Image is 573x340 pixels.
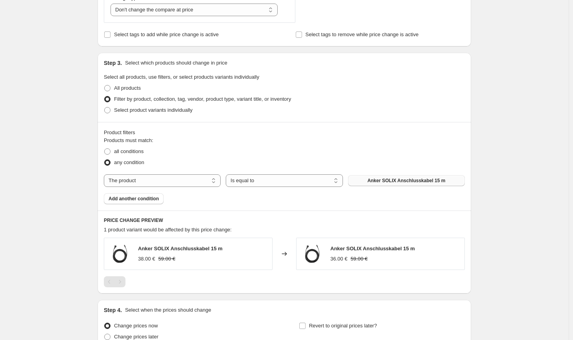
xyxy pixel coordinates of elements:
[138,246,223,251] span: Anker SOLIX Anschlusskabel 15 m
[138,255,155,263] div: 38.00 €
[108,242,132,266] img: Anker_Solix2_Anschlusskabel15m_80x.webp
[350,255,367,263] strike: 59.00 €
[348,175,465,186] button: Anker SOLIX Anschlusskabel 15 m
[306,31,419,37] span: Select tags to remove while price change is active
[104,227,232,233] span: 1 product variant would be affected by this price change:
[330,246,415,251] span: Anker SOLIX Anschlusskabel 15 m
[104,137,153,143] span: Products must match:
[114,31,219,37] span: Select tags to add while price change is active
[104,276,125,287] nav: Pagination
[114,323,158,329] span: Change prices now
[300,242,324,266] img: Anker_Solix2_Anschlusskabel15m_80x.webp
[104,129,465,137] div: Product filters
[114,159,144,165] span: any condition
[104,74,259,80] span: Select all products, use filters, or select products variants individually
[125,306,211,314] p: Select when the prices should change
[114,107,192,113] span: Select product variants individually
[104,217,465,224] h6: PRICE CHANGE PREVIEW
[158,255,175,263] strike: 59.00 €
[104,59,122,67] h2: Step 3.
[114,334,158,340] span: Change prices later
[309,323,377,329] span: Revert to original prices later?
[109,196,159,202] span: Add another condition
[104,193,164,204] button: Add another condition
[104,306,122,314] h2: Step 4.
[114,96,291,102] span: Filter by product, collection, tag, vendor, product type, variant title, or inventory
[367,177,445,184] span: Anker SOLIX Anschlusskabel 15 m
[330,255,347,263] div: 36.00 €
[114,148,144,154] span: all conditions
[114,85,141,91] span: All products
[125,59,227,67] p: Select which products should change in price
